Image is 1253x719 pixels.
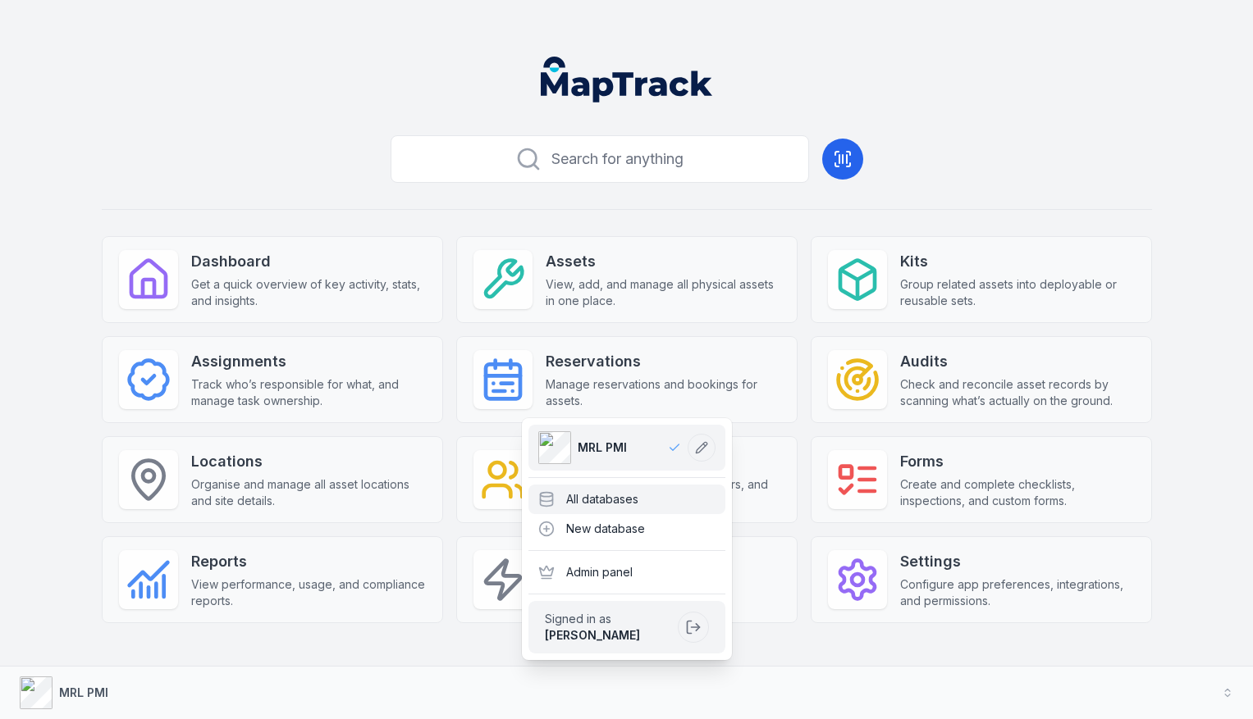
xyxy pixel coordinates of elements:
[528,514,725,544] div: New database
[528,557,725,587] div: Admin panel
[545,611,671,627] span: Signed in as
[528,485,725,514] div: All databases
[522,418,732,660] div: MRL PMI
[59,685,108,699] strong: MRL PMI
[578,439,627,456] span: MRL PMI
[545,628,640,642] strong: [PERSON_NAME]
